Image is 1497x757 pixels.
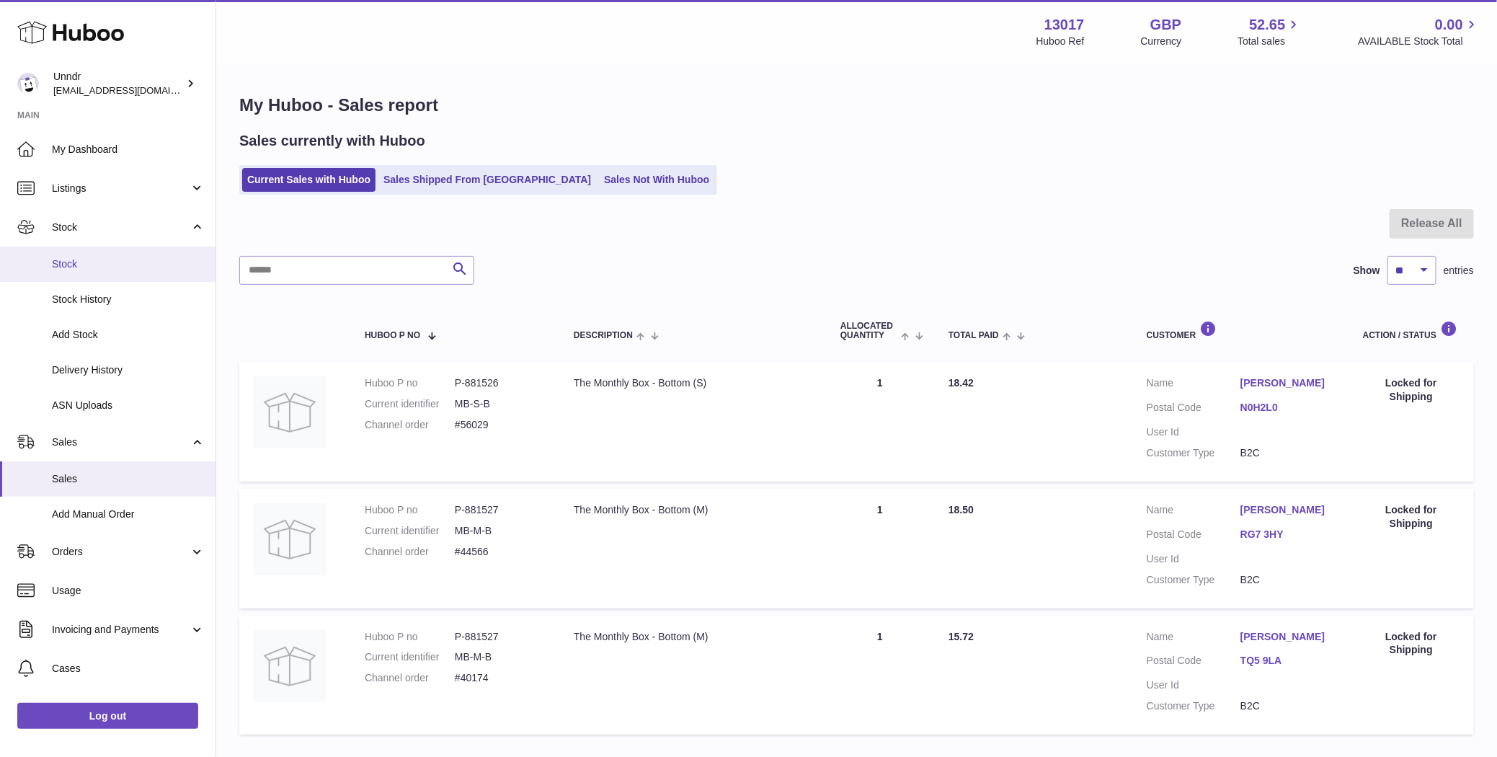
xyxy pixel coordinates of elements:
[1240,630,1334,644] a: [PERSON_NAME]
[254,630,326,702] img: no-photo.jpg
[52,662,205,676] span: Cases
[574,503,812,517] div: The Monthly Box - Bottom (M)
[52,545,190,559] span: Orders
[455,671,545,685] dd: #40174
[455,524,545,538] dd: MB-M-B
[52,508,205,521] span: Add Manual Order
[52,293,205,306] span: Stock History
[1147,654,1240,671] dt: Postal Code
[1150,15,1181,35] strong: GBP
[1147,699,1240,713] dt: Customer Type
[1147,321,1334,340] div: Customer
[455,418,545,432] dd: #56029
[17,73,39,94] img: sofiapanwar@gmail.com
[52,472,205,486] span: Sales
[365,650,455,664] dt: Current identifier
[1147,446,1240,460] dt: Customer Type
[826,489,934,608] td: 1
[1363,321,1460,340] div: Action / Status
[53,70,183,97] div: Unndr
[1147,376,1240,394] dt: Name
[1147,425,1240,439] dt: User Id
[365,376,455,390] dt: Huboo P no
[365,545,455,559] dt: Channel order
[455,630,545,644] dd: P-881527
[254,503,326,575] img: no-photo.jpg
[1240,699,1334,713] dd: B2C
[1240,503,1334,517] a: [PERSON_NAME]
[1147,630,1240,647] dt: Name
[52,257,205,271] span: Stock
[17,703,198,729] a: Log out
[1147,552,1240,566] dt: User Id
[365,671,455,685] dt: Channel order
[254,376,326,448] img: no-photo.jpg
[1358,15,1480,48] a: 0.00 AVAILABLE Stock Total
[949,377,974,389] span: 18.42
[1363,503,1460,531] div: Locked for Shipping
[365,503,455,517] dt: Huboo P no
[574,331,633,340] span: Description
[1238,15,1302,48] a: 52.65 Total sales
[1354,264,1380,278] label: Show
[1044,15,1085,35] strong: 13017
[1249,15,1285,35] span: 52.65
[455,376,545,390] dd: P-881526
[949,631,974,642] span: 15.72
[826,362,934,482] td: 1
[365,524,455,538] dt: Current identifier
[1141,35,1182,48] div: Currency
[52,328,205,342] span: Add Stock
[365,331,420,340] span: Huboo P no
[1240,573,1334,587] dd: B2C
[1147,503,1240,521] dt: Name
[1238,35,1302,48] span: Total sales
[242,168,376,192] a: Current Sales with Huboo
[1363,376,1460,404] div: Locked for Shipping
[239,94,1474,117] h1: My Huboo - Sales report
[574,630,812,644] div: The Monthly Box - Bottom (M)
[52,584,205,598] span: Usage
[455,545,545,559] dd: #44566
[378,168,596,192] a: Sales Shipped From [GEOGRAPHIC_DATA]
[455,503,545,517] dd: P-881527
[1147,528,1240,545] dt: Postal Code
[52,623,190,637] span: Invoicing and Payments
[52,182,190,195] span: Listings
[455,650,545,664] dd: MB-M-B
[1240,446,1334,460] dd: B2C
[840,322,897,340] span: ALLOCATED Quantity
[949,504,974,515] span: 18.50
[1147,401,1240,418] dt: Postal Code
[52,399,205,412] span: ASN Uploads
[826,616,934,735] td: 1
[1147,573,1240,587] dt: Customer Type
[365,630,455,644] dt: Huboo P no
[1358,35,1480,48] span: AVAILABLE Stock Total
[599,168,714,192] a: Sales Not With Huboo
[1147,678,1240,692] dt: User Id
[1240,376,1334,390] a: [PERSON_NAME]
[1036,35,1085,48] div: Huboo Ref
[1435,15,1463,35] span: 0.00
[949,331,999,340] span: Total paid
[455,397,545,411] dd: MB-S-B
[1240,654,1334,668] a: TQ5 9LA
[365,418,455,432] dt: Channel order
[574,376,812,390] div: The Monthly Box - Bottom (S)
[53,84,212,96] span: [EMAIL_ADDRESS][DOMAIN_NAME]
[239,131,425,151] h2: Sales currently with Huboo
[1363,630,1460,658] div: Locked for Shipping
[365,397,455,411] dt: Current identifier
[52,221,190,234] span: Stock
[1240,528,1334,541] a: RG7 3HY
[1240,401,1334,415] a: N0H2L0
[52,143,205,156] span: My Dashboard
[52,363,205,377] span: Delivery History
[1444,264,1474,278] span: entries
[52,435,190,449] span: Sales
